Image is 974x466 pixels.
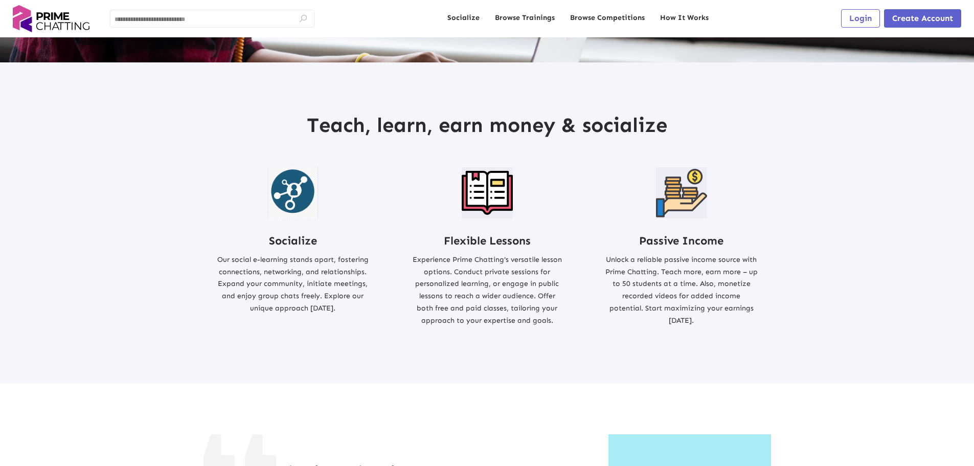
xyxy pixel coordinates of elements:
img: firstcontentImages1652276912.png [267,167,319,218]
img: firstcontentImages1652276998.png [462,167,513,218]
a: Browse Trainings [495,13,555,23]
span: Create Account [892,13,953,23]
h2: Teach, learn, earn money & socialize [203,114,771,137]
button: Login [841,9,880,28]
a: How It Works [660,13,709,23]
a: Socialize [447,13,480,23]
img: firstcontentImages1652277028.png [656,167,707,218]
h3: Passive Income [605,234,758,249]
h3: Socialize [216,234,370,249]
img: logo [13,5,89,32]
p: Our social e-learning stands apart, fostering connections, networking, and relationships. Expand ... [216,254,370,315]
button: Create Account [884,9,961,28]
h3: Flexible Lessons [411,234,564,249]
span: Login [849,13,872,23]
p: Experience Prime Chatting's versatile lesson options. Conduct private sessions for personalized l... [411,254,564,327]
p: Unlock a reliable passive income source with Prime Chatting. Teach more, earn more – up to 50 stu... [605,254,758,327]
a: Browse Competitions [570,13,645,23]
